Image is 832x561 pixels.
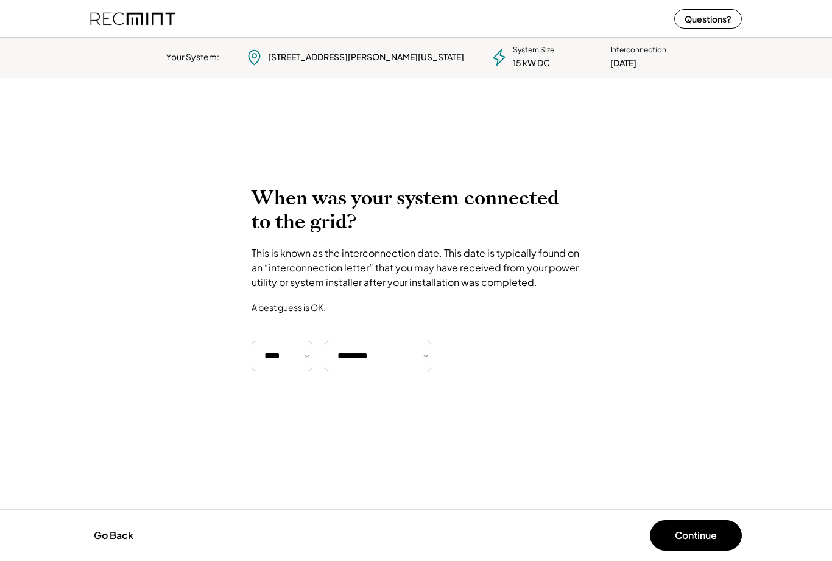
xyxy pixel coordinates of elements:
div: 15 kW DC [513,57,550,69]
button: Questions? [674,9,742,29]
div: [STREET_ADDRESS][PERSON_NAME][US_STATE] [268,51,464,63]
h2: When was your system connected to the grid? [252,186,580,234]
div: Interconnection [610,45,666,55]
div: A best guess is OK. [252,302,326,313]
div: Your System: [166,51,219,63]
img: recmint-logotype%403x%20%281%29.jpeg [90,2,175,35]
button: Continue [650,520,742,551]
div: [DATE] [610,57,636,69]
button: Go Back [90,522,137,549]
div: This is known as the interconnection date. This date is typically found on an “interconnection le... [252,246,580,290]
div: System Size [513,45,554,55]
